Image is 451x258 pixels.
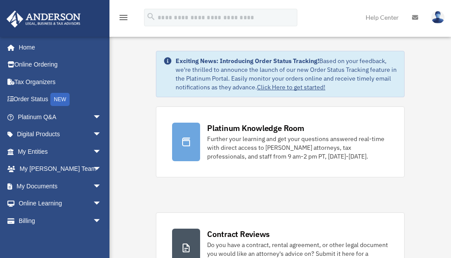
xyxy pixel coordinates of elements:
span: arrow_drop_down [93,212,110,230]
a: Tax Organizers [6,73,115,91]
span: arrow_drop_down [93,177,110,195]
div: Further your learning and get your questions answered real-time with direct access to [PERSON_NAM... [207,134,388,161]
div: NEW [50,93,70,106]
a: menu [118,15,129,23]
a: Platinum Q&Aarrow_drop_down [6,108,115,126]
span: arrow_drop_down [93,108,110,126]
a: Digital Productsarrow_drop_down [6,126,115,143]
a: Online Ordering [6,56,115,74]
span: arrow_drop_down [93,126,110,144]
div: Contract Reviews [207,229,270,240]
a: Home [6,39,110,56]
a: My Entitiesarrow_drop_down [6,143,115,160]
a: Click Here to get started! [257,83,325,91]
span: arrow_drop_down [93,143,110,161]
i: menu [118,12,129,23]
div: Based on your feedback, we're thrilled to announce the launch of our new Order Status Tracking fe... [176,57,397,92]
a: My [PERSON_NAME] Teamarrow_drop_down [6,160,115,178]
a: My Documentsarrow_drop_down [6,177,115,195]
a: Order StatusNEW [6,91,115,109]
a: Online Learningarrow_drop_down [6,195,115,212]
a: Platinum Knowledge Room Further your learning and get your questions answered real-time with dire... [156,106,405,177]
img: Anderson Advisors Platinum Portal [4,11,83,28]
span: arrow_drop_down [93,160,110,178]
i: search [146,12,156,21]
strong: Exciting News: Introducing Order Status Tracking! [176,57,319,65]
a: Billingarrow_drop_down [6,212,115,230]
span: arrow_drop_down [93,195,110,213]
img: User Pic [431,11,444,24]
div: Platinum Knowledge Room [207,123,304,134]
